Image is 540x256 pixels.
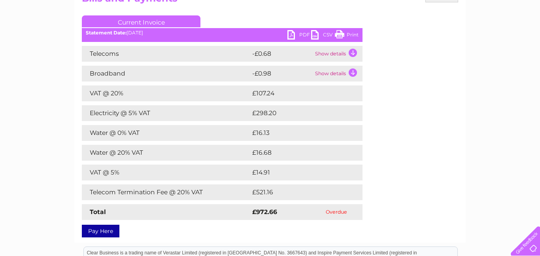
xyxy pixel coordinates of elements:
[82,184,250,200] td: Telecom Termination Fee @ 20% VAT
[82,85,250,101] td: VAT @ 20%
[82,66,250,82] td: Broadband
[250,105,349,121] td: £298.20
[250,46,313,62] td: -£0.68
[391,4,446,14] a: 0333 014 3131
[82,225,119,237] a: Pay Here
[250,165,345,180] td: £14.91
[82,145,250,161] td: Water @ 20% VAT
[82,125,250,141] td: Water @ 0% VAT
[82,15,200,27] a: Current Invoice
[82,30,363,36] div: [DATE]
[287,30,311,42] a: PDF
[514,34,532,40] a: Log out
[313,46,363,62] td: Show details
[421,34,438,40] a: Energy
[84,4,457,38] div: Clear Business is a trading name of Verastar Limited (registered in [GEOGRAPHIC_DATA] No. 3667643...
[250,184,347,200] td: £521.16
[82,46,250,62] td: Telecoms
[443,34,466,40] a: Telecoms
[250,145,346,161] td: £16.68
[86,30,127,36] b: Statement Date:
[471,34,483,40] a: Blog
[90,208,106,216] strong: Total
[19,21,59,45] img: logo.png
[335,30,359,42] a: Print
[82,105,250,121] td: Electricity @ 5% VAT
[313,66,363,82] td: Show details
[250,125,345,141] td: £16.13
[82,165,250,180] td: VAT @ 5%
[250,66,313,82] td: -£0.98
[250,85,348,101] td: £107.24
[311,30,335,42] a: CSV
[252,208,277,216] strong: £972.66
[310,204,363,220] td: Overdue
[401,34,416,40] a: Water
[487,34,507,40] a: Contact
